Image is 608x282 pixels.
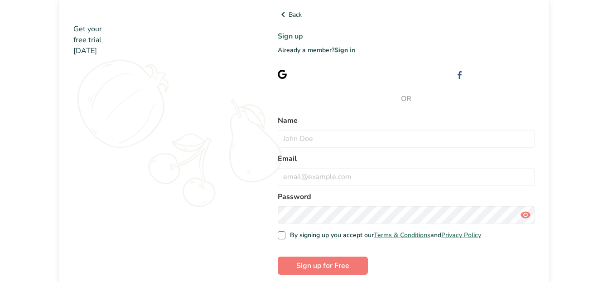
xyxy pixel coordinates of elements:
[316,70,351,78] span: with Google
[278,168,535,186] input: email@example.com
[374,231,430,239] a: Terms & Conditions
[278,115,535,126] label: Name
[278,45,535,55] p: Already a member?
[73,24,248,56] h2: Get your free trial [DATE]
[296,260,349,271] span: Sign up for Free
[278,153,535,164] label: Email
[334,46,355,54] a: Sign in
[294,69,351,79] div: Sign up
[278,9,535,20] a: Back
[492,70,535,78] span: with Facebook
[441,231,481,239] a: Privacy Policy
[285,231,481,239] span: By signing up you accept our and
[278,257,368,275] button: Sign up for Free
[278,130,535,148] input: John Doe
[73,9,162,20] img: Food Label Maker
[470,69,535,79] div: Sign up
[278,93,535,104] span: OR
[278,31,535,42] h1: Sign up
[278,191,535,202] label: Password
